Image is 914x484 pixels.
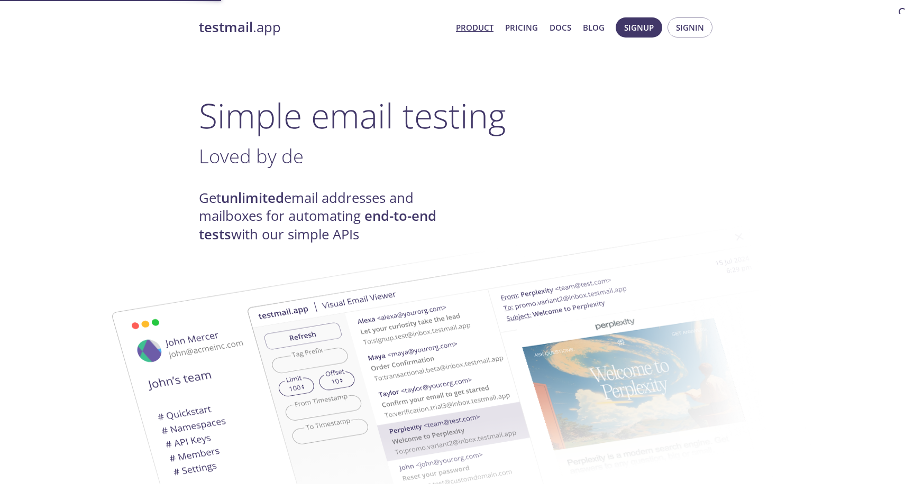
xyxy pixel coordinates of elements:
[199,207,436,243] strong: end-to-end tests
[456,21,493,34] a: Product
[199,143,304,169] span: Loved by de
[616,17,662,38] button: Signup
[199,18,253,36] strong: testmail
[624,21,654,34] span: Signup
[676,21,704,34] span: Signin
[505,21,538,34] a: Pricing
[668,17,712,38] button: Signin
[199,95,715,136] h1: Simple email testing
[550,21,571,34] a: Docs
[221,189,284,207] strong: unlimited
[583,21,605,34] a: Blog
[199,189,457,244] h4: Get email addresses and mailboxes for automating with our simple APIs
[199,18,447,36] a: testmail.app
